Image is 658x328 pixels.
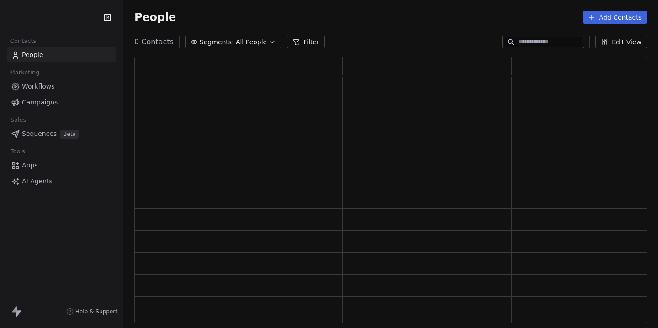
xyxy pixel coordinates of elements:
[7,174,116,189] a: AI Agents
[595,36,647,48] button: Edit View
[6,66,43,79] span: Marketing
[22,161,38,170] span: Apps
[134,10,176,24] span: People
[134,36,174,47] span: 0 Contacts
[6,34,40,48] span: Contacts
[7,79,116,94] a: Workflows
[200,37,234,47] span: Segments:
[22,98,58,107] span: Campaigns
[6,113,30,127] span: Sales
[583,11,647,24] button: Add Contacts
[7,47,116,62] a: People
[22,50,43,60] span: People
[22,82,55,91] span: Workflows
[7,158,116,173] a: Apps
[60,130,79,139] span: Beta
[7,95,116,110] a: Campaigns
[66,308,117,315] a: Help & Support
[75,308,117,315] span: Help & Support
[287,36,325,48] button: Filter
[22,177,53,186] span: AI Agents
[22,129,57,139] span: Sequences
[7,126,116,141] a: SequencesBeta
[236,37,267,47] span: All People
[6,145,29,158] span: Tools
